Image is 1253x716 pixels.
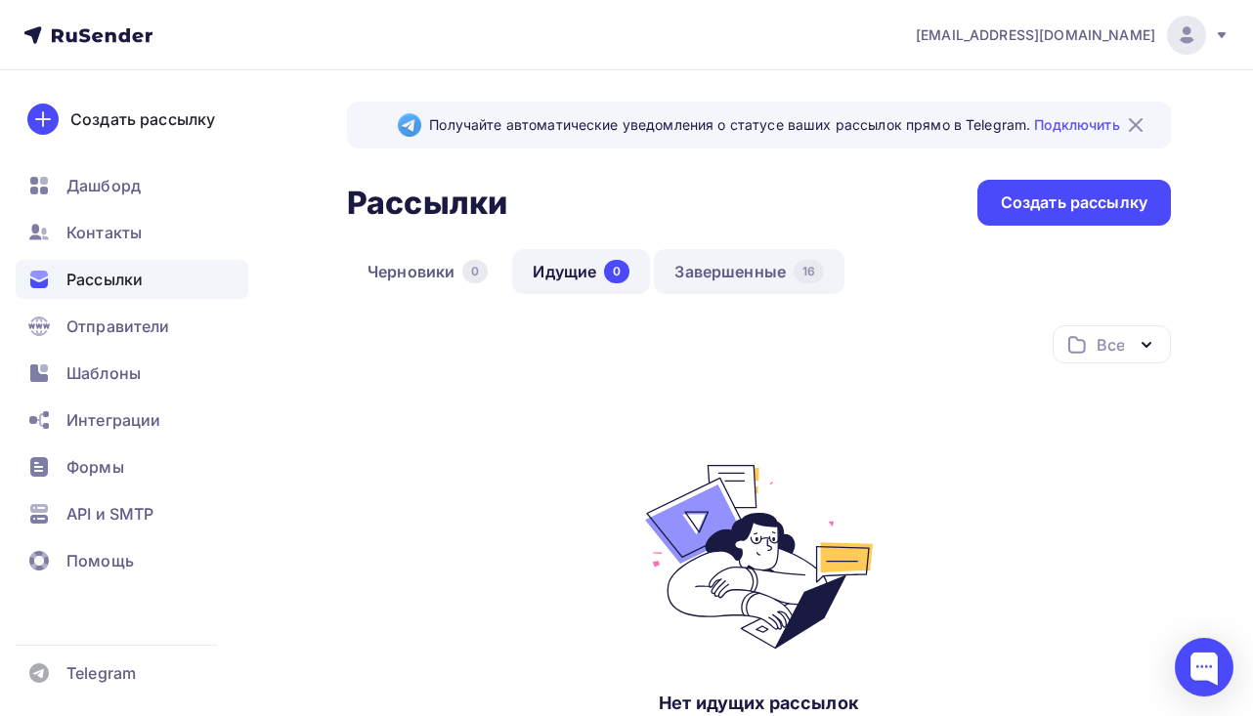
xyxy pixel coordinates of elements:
[16,213,248,252] a: Контакты
[66,502,153,526] span: API и SMTP
[66,661,136,685] span: Telegram
[66,221,142,244] span: Контакты
[66,549,134,572] span: Помощь
[66,361,141,385] span: Шаблоны
[66,455,124,479] span: Формы
[16,447,248,486] a: Формы
[70,107,215,131] div: Создать рассылку
[1053,325,1171,363] button: Все
[347,249,508,294] a: Черновики0
[347,184,507,223] h2: Рассылки
[16,260,248,299] a: Рассылки
[916,25,1155,45] span: [EMAIL_ADDRESS][DOMAIN_NAME]
[512,249,650,294] a: Идущие0
[1097,333,1124,357] div: Все
[398,113,421,137] img: Telegram
[66,315,170,338] span: Отправители
[659,692,859,715] div: Нет идущих рассылок
[66,268,143,291] span: Рассылки
[429,115,1119,135] span: Получайте автоматические уведомления о статусе ваших рассылок прямо в Telegram.
[16,354,248,393] a: Шаблоны
[794,260,824,283] div: 16
[916,16,1230,55] a: [EMAIL_ADDRESS][DOMAIN_NAME]
[654,249,844,294] a: Завершенные16
[16,307,248,346] a: Отправители
[1001,191,1147,214] div: Создать рассылку
[1034,116,1119,133] a: Подключить
[16,166,248,205] a: Дашборд
[66,408,160,432] span: Интеграции
[66,174,141,197] span: Дашборд
[604,260,629,283] div: 0
[462,260,488,283] div: 0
